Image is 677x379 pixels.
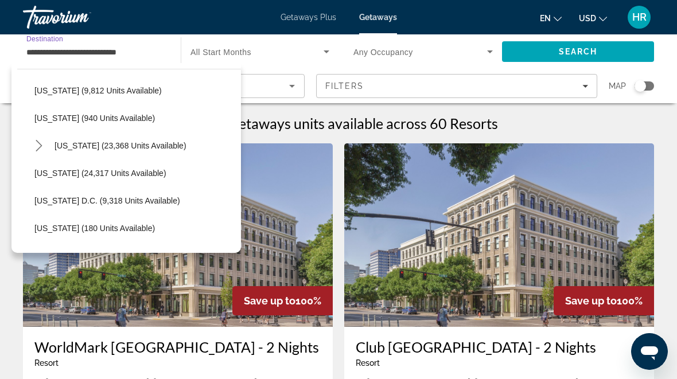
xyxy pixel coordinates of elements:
[540,14,551,23] span: en
[23,2,138,32] a: Travorium
[356,358,380,368] span: Resort
[565,295,617,307] span: Save up to
[34,169,166,178] span: [US_STATE] (24,317 units available)
[232,286,333,315] div: 100%
[29,245,241,266] button: Select destination: Wisconsin (2,302 units available)
[34,358,59,368] span: Resort
[34,196,180,205] span: [US_STATE] D.C. (9,318 units available)
[540,10,562,26] button: Change language
[631,333,668,370] iframe: Button to launch messaging window
[26,35,63,42] span: Destination
[29,53,49,73] button: Toggle Texas (14,486 units available) submenu
[180,115,498,132] h1: 22,220 Getaways units available across 60 Resorts
[609,78,626,94] span: Map
[29,218,241,239] button: Select destination: West Virginia (180 units available)
[554,286,654,315] div: 100%
[281,13,336,22] a: Getaways Plus
[632,11,647,23] span: HR
[559,47,598,56] span: Search
[325,81,364,91] span: Filters
[33,79,295,93] mat-select: Sort by
[11,63,241,253] div: Destination options
[29,190,241,211] button: Select destination: Washington D.C. (9,318 units available)
[55,141,186,150] span: [US_STATE] (23,368 units available)
[29,163,241,183] button: Select destination: Washington (24,317 units available)
[579,14,596,23] span: USD
[34,224,155,233] span: [US_STATE] (180 units available)
[244,295,295,307] span: Save up to
[49,53,241,73] button: Select destination: Texas (14,486 units available)
[29,108,241,128] button: Select destination: Vermont (940 units available)
[316,74,598,98] button: Filters
[579,10,607,26] button: Change currency
[356,338,643,355] a: Club [GEOGRAPHIC_DATA] - 2 Nights
[29,136,49,156] button: Toggle Virginia (23,368 units available) submenu
[34,86,162,95] span: [US_STATE] (9,812 units available)
[502,41,654,62] button: Search
[26,45,166,59] input: Select destination
[344,143,654,327] img: Club Wyndham Portland Waterfront Park - 2 Nights
[34,114,155,123] span: [US_STATE] (940 units available)
[29,80,241,101] button: Select destination: Utah (9,812 units available)
[359,13,397,22] a: Getaways
[353,48,413,57] span: Any Occupancy
[624,5,654,29] button: User Menu
[190,48,251,57] span: All Start Months
[34,338,321,355] a: WorldMark [GEOGRAPHIC_DATA] - 2 Nights
[49,135,241,156] button: Select destination: Virginia (23,368 units available)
